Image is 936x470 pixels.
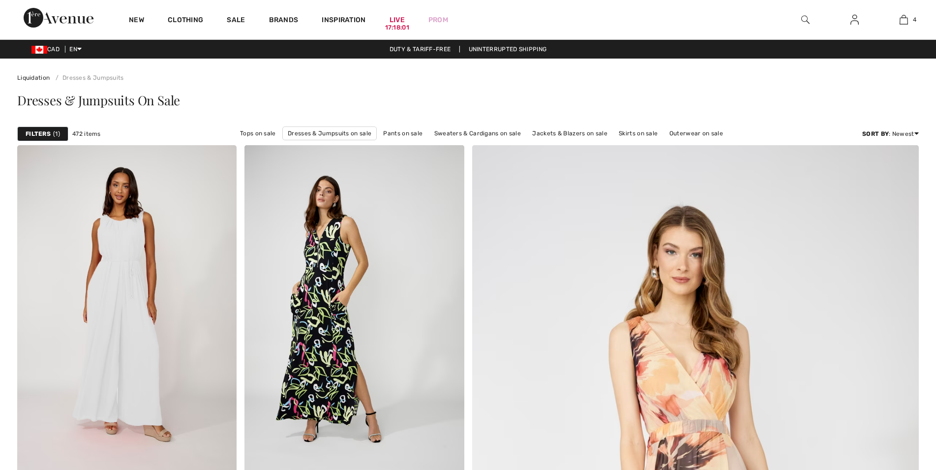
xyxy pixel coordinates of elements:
a: Outerwear on sale [664,127,728,140]
span: Dresses & Jumpsuits On Sale [17,92,180,109]
a: Tops on sale [235,127,281,140]
a: Brands [269,16,299,26]
a: Live17:18:01 [390,15,405,25]
a: New [129,16,144,26]
img: 1ère Avenue [24,8,93,28]
div: 17:18:01 [385,23,409,32]
a: Clothing [168,16,203,26]
a: Jackets & Blazers on sale [527,127,612,140]
a: Prom [428,15,448,25]
img: My Bag [900,14,908,26]
a: Pants on sale [378,127,427,140]
span: 472 items [72,129,101,138]
span: Inspiration [322,16,365,26]
a: Sale [227,16,245,26]
span: CAD [31,46,63,53]
span: 1 [53,129,60,138]
img: Canadian Dollar [31,46,47,54]
img: My Info [850,14,859,26]
a: Dresses & Jumpsuits on sale [282,126,377,140]
strong: Sort By [862,130,889,137]
a: Liquidation [17,74,50,81]
div: : Newest [862,129,919,138]
span: 4 [913,15,916,24]
img: search the website [801,14,810,26]
a: Sign In [843,14,867,26]
a: Dresses & Jumpsuits [52,74,124,81]
a: Sweaters & Cardigans on sale [429,127,526,140]
span: EN [69,46,82,53]
a: Skirts on sale [614,127,663,140]
iframe: Opens a widget where you can find more information [873,396,926,421]
strong: Filters [26,129,51,138]
a: 4 [879,14,928,26]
